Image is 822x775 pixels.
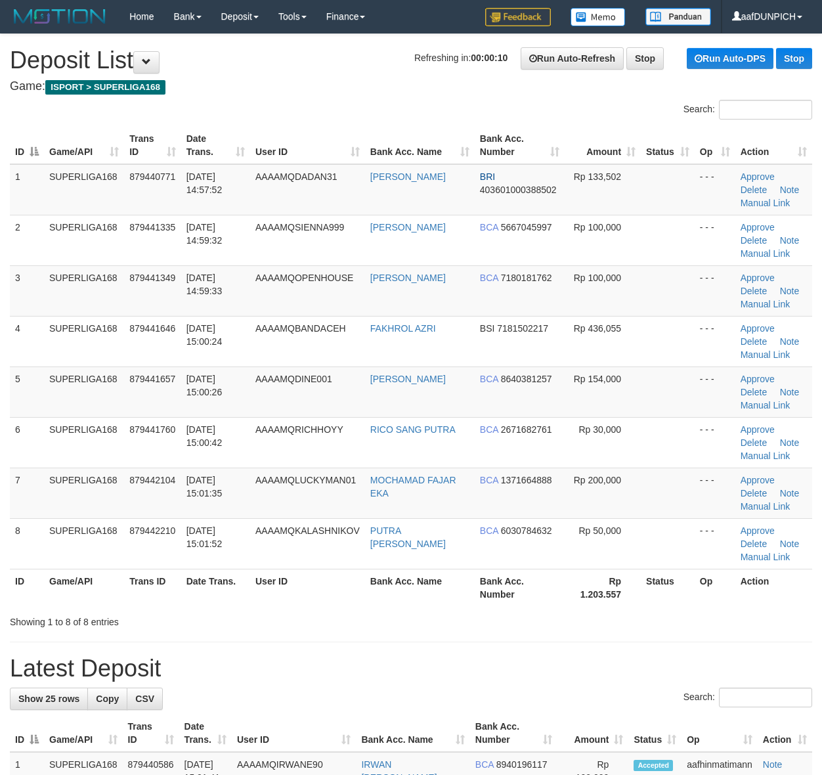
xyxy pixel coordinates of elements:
[186,273,223,296] span: [DATE] 14:59:33
[44,518,124,569] td: SUPERLIGA168
[501,273,552,283] span: Copy 7180181762 to clipboard
[44,417,124,468] td: SUPERLIGA168
[741,248,790,259] a: Manual Link
[574,475,621,485] span: Rp 200,000
[96,694,119,704] span: Copy
[44,316,124,366] td: SUPERLIGA168
[44,265,124,316] td: SUPERLIGA168
[641,569,695,606] th: Status
[45,80,165,95] span: ISPORT > SUPERLIGA168
[255,323,346,334] span: AAAAMQBANDACEH
[129,323,175,334] span: 879441646
[501,374,552,384] span: Copy 8640381257 to clipboard
[124,127,181,164] th: Trans ID: activate to sort column ascending
[776,48,812,69] a: Stop
[574,323,621,334] span: Rp 436,055
[365,569,475,606] th: Bank Acc. Name
[480,222,498,232] span: BCA
[123,715,179,752] th: Trans ID: activate to sort column ascending
[370,475,456,498] a: MOCHAMAD FAJAR EKA
[181,127,250,164] th: Date Trans.: activate to sort column ascending
[501,475,552,485] span: Copy 1371664888 to clipboard
[780,387,800,397] a: Note
[480,424,498,435] span: BCA
[18,694,79,704] span: Show 25 rows
[741,400,790,410] a: Manual Link
[475,759,494,770] span: BCA
[44,127,124,164] th: Game/API: activate to sort column ascending
[578,525,621,536] span: Rp 50,000
[480,323,495,334] span: BSI
[683,688,812,707] label: Search:
[44,215,124,265] td: SUPERLIGA168
[758,715,812,752] th: Action: activate to sort column ascending
[695,468,735,518] td: - - -
[124,569,181,606] th: Trans ID
[250,569,365,606] th: User ID
[763,759,783,770] a: Note
[741,286,767,296] a: Delete
[471,53,508,63] strong: 00:00:10
[780,286,800,296] a: Note
[741,323,775,334] a: Approve
[695,569,735,606] th: Op
[695,366,735,417] td: - - -
[578,424,621,435] span: Rp 30,000
[475,127,565,164] th: Bank Acc. Number: activate to sort column ascending
[10,164,44,215] td: 1
[480,273,498,283] span: BCA
[10,80,812,93] h4: Game:
[10,569,44,606] th: ID
[695,215,735,265] td: - - -
[741,235,767,246] a: Delete
[735,127,812,164] th: Action: activate to sort column ascending
[44,468,124,518] td: SUPERLIGA168
[370,424,456,435] a: RICO SANG PUTRA
[628,715,681,752] th: Status: activate to sort column ascending
[480,374,498,384] span: BCA
[741,374,775,384] a: Approve
[186,374,223,397] span: [DATE] 15:00:26
[735,569,812,606] th: Action
[719,100,812,120] input: Search:
[741,185,767,195] a: Delete
[10,316,44,366] td: 4
[232,715,356,752] th: User ID: activate to sort column ascending
[186,222,223,246] span: [DATE] 14:59:32
[571,8,626,26] img: Button%20Memo.svg
[414,53,508,63] span: Refreshing in:
[780,488,800,498] a: Note
[741,424,775,435] a: Approve
[741,171,775,182] a: Approve
[741,299,790,309] a: Manual Link
[10,655,812,682] h1: Latest Deposit
[370,222,446,232] a: [PERSON_NAME]
[683,100,812,120] label: Search:
[521,47,624,70] a: Run Auto-Refresh
[780,235,800,246] a: Note
[741,198,790,208] a: Manual Link
[780,336,800,347] a: Note
[365,127,475,164] th: Bank Acc. Name: activate to sort column ascending
[741,451,790,461] a: Manual Link
[475,569,565,606] th: Bank Acc. Number
[10,366,44,417] td: 5
[695,417,735,468] td: - - -
[496,759,548,770] span: Copy 8940196117 to clipboard
[741,501,790,512] a: Manual Link
[10,215,44,265] td: 2
[129,424,175,435] span: 879441760
[634,760,673,771] span: Accepted
[127,688,163,710] a: CSV
[681,715,758,752] th: Op: activate to sort column ascending
[741,552,790,562] a: Manual Link
[356,715,469,752] th: Bank Acc. Name: activate to sort column ascending
[186,475,223,498] span: [DATE] 15:01:35
[741,437,767,448] a: Delete
[370,323,436,334] a: FAKHROL AZRI
[186,171,223,195] span: [DATE] 14:57:52
[501,222,552,232] span: Copy 5667045997 to clipboard
[780,185,800,195] a: Note
[780,437,800,448] a: Note
[687,48,773,69] a: Run Auto-DPS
